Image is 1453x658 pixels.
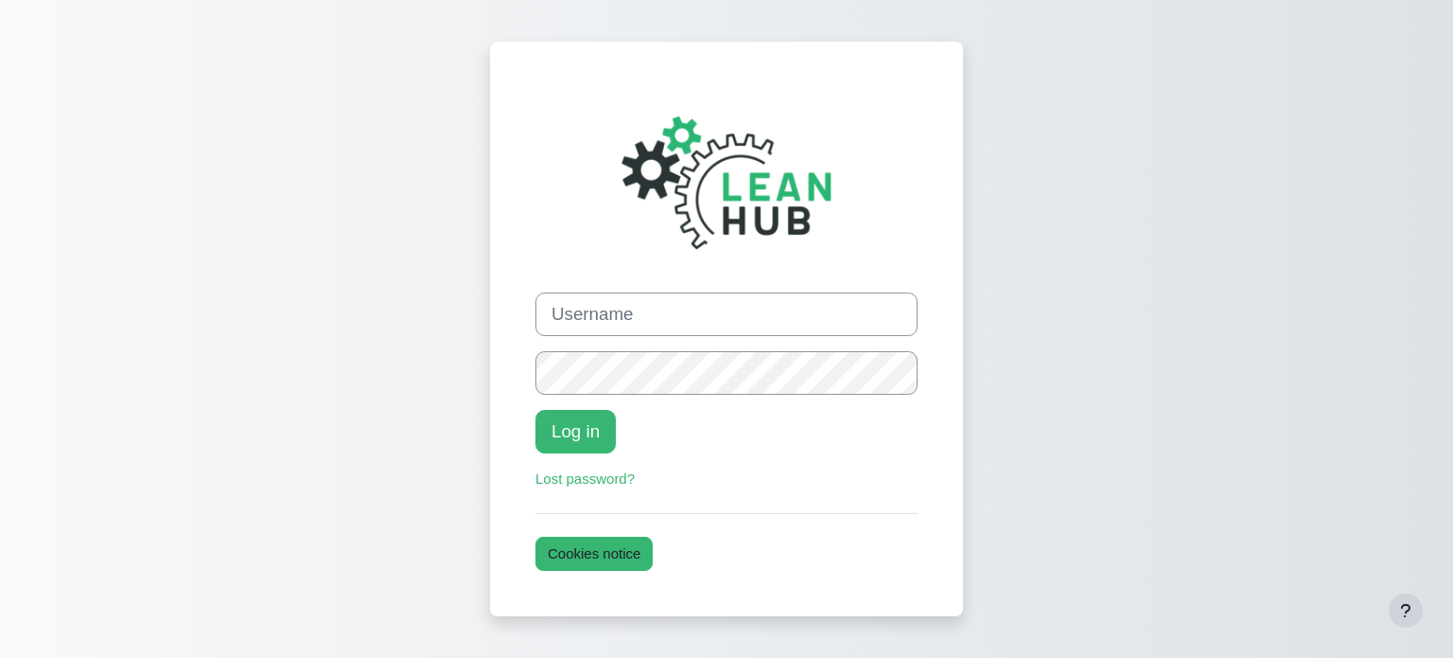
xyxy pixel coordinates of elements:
[535,471,635,487] a: Lost password?
[1389,594,1423,628] button: Show footer
[535,410,616,453] button: Log in
[14,30,1439,658] section: Content
[594,88,859,277] img: The Lean Hub
[535,537,653,572] button: Cookies notice
[535,293,918,336] input: Username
